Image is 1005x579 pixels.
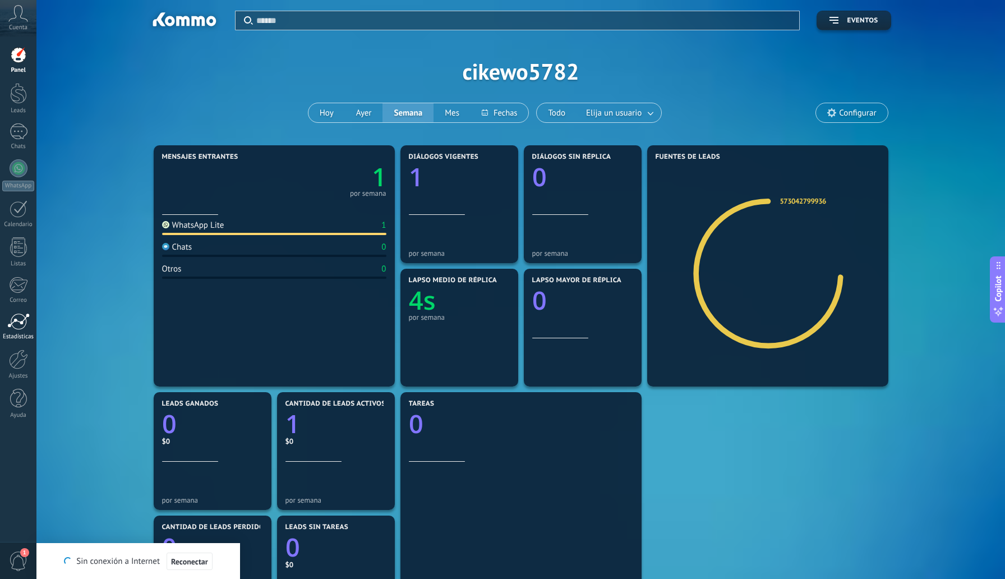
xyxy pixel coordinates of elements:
[409,277,497,284] span: Lapso medio de réplica
[381,264,386,274] div: 0
[162,221,169,228] img: WhatsApp Lite
[382,103,434,122] button: Semana
[409,283,436,318] text: 4s
[584,105,644,121] span: Elija un usuario
[532,160,547,194] text: 0
[162,496,263,504] div: por semana
[817,11,891,30] button: Eventos
[285,560,386,569] div: $0
[285,530,300,564] text: 0
[2,412,35,419] div: Ayuda
[409,313,510,321] div: por semana
[2,260,35,268] div: Listas
[162,243,169,250] img: Chats
[2,221,35,228] div: Calendario
[847,17,878,25] span: Eventos
[162,436,263,446] div: $0
[409,407,423,441] text: 0
[656,153,721,161] span: Fuentes de leads
[409,160,423,194] text: 1
[409,400,435,408] span: Tareas
[532,249,633,258] div: por semana
[409,249,510,258] div: por semana
[20,548,29,557] span: 1
[537,103,577,122] button: Todo
[285,530,386,564] a: 0
[167,553,213,571] button: Reconectar
[381,220,386,231] div: 1
[285,436,386,446] div: $0
[2,107,35,114] div: Leads
[162,242,192,252] div: Chats
[350,191,386,196] div: por semana
[162,407,263,441] a: 0
[9,24,27,31] span: Cuenta
[285,496,386,504] div: por semana
[285,407,300,441] text: 1
[532,277,621,284] span: Lapso mayor de réplica
[162,220,224,231] div: WhatsApp Lite
[308,103,345,122] button: Hoy
[64,552,212,571] div: Sin conexión a Internet
[780,196,826,206] a: 573042799936
[2,297,35,304] div: Correo
[577,103,661,122] button: Elija un usuario
[434,103,471,122] button: Mes
[345,103,383,122] button: Ayer
[372,160,386,194] text: 1
[532,283,547,318] text: 0
[162,264,182,274] div: Otros
[532,153,611,161] span: Diálogos sin réplica
[839,108,876,118] span: Configurar
[381,242,386,252] div: 0
[162,407,177,441] text: 0
[2,67,35,74] div: Panel
[285,523,348,531] span: Leads sin tareas
[162,153,238,161] span: Mensajes entrantes
[285,407,386,441] a: 1
[993,276,1004,302] span: Copilot
[285,400,386,408] span: Cantidad de leads activos
[471,103,528,122] button: Fechas
[409,407,633,441] a: 0
[2,373,35,380] div: Ajustes
[162,523,269,531] span: Cantidad de leads perdidos
[2,143,35,150] div: Chats
[409,153,479,161] span: Diálogos vigentes
[162,400,219,408] span: Leads ganados
[171,558,208,566] span: Reconectar
[2,333,35,341] div: Estadísticas
[2,181,34,191] div: WhatsApp
[274,160,386,194] a: 1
